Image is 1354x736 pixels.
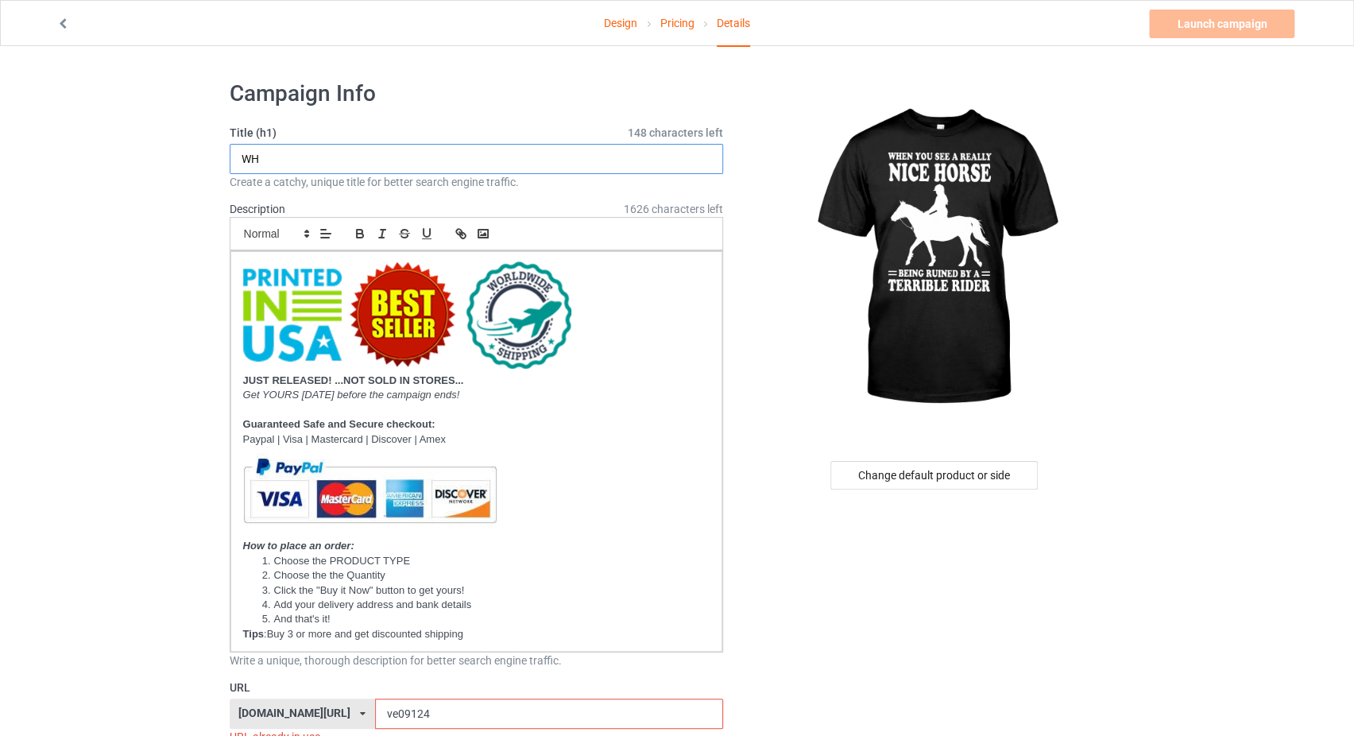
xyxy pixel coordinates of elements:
li: And that's it! [258,612,710,626]
label: URL [230,680,724,695]
label: Description [230,203,285,215]
p: Paypal | Visa | Mastercard | Discover | Amex [243,432,710,447]
div: Create a catchy, unique title for better search engine traffic. [230,174,724,190]
div: [DOMAIN_NAME][URL] [238,707,350,719]
div: Change default product or side [830,461,1038,490]
div: Write a unique, thorough description for better search engine traffic. [230,653,724,668]
li: Add your delivery address and bank details [258,598,710,612]
img: 0f398873-31b8-474e-a66b-c8d8c57c2412 [243,261,571,369]
span: 1626 characters left [624,201,723,217]
em: How to place an order: [243,540,354,552]
strong: Tips [243,628,265,640]
label: Title (h1) [230,125,724,141]
em: Get YOURS [DATE] before the campaign ends! [243,389,460,401]
strong: Guaranteed Safe and Secure checkout: [243,418,435,430]
span: 148 characters left [628,125,723,141]
p: :Buy 3 or more and get discounted shipping [243,627,710,642]
li: Choose the the Quantity [258,568,710,583]
h1: Campaign Info [230,79,724,108]
a: Pricing [660,1,694,45]
a: Design [604,1,637,45]
li: Choose the PRODUCT TYPE [258,554,710,568]
li: Click the "Buy it Now" button to get yours! [258,583,710,598]
img: AM_mc_vs_dc_ae.jpg [243,447,497,534]
strong: JUST RELEASED! ...NOT SOLD IN STORES... [243,374,464,386]
div: Details [717,1,750,47]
